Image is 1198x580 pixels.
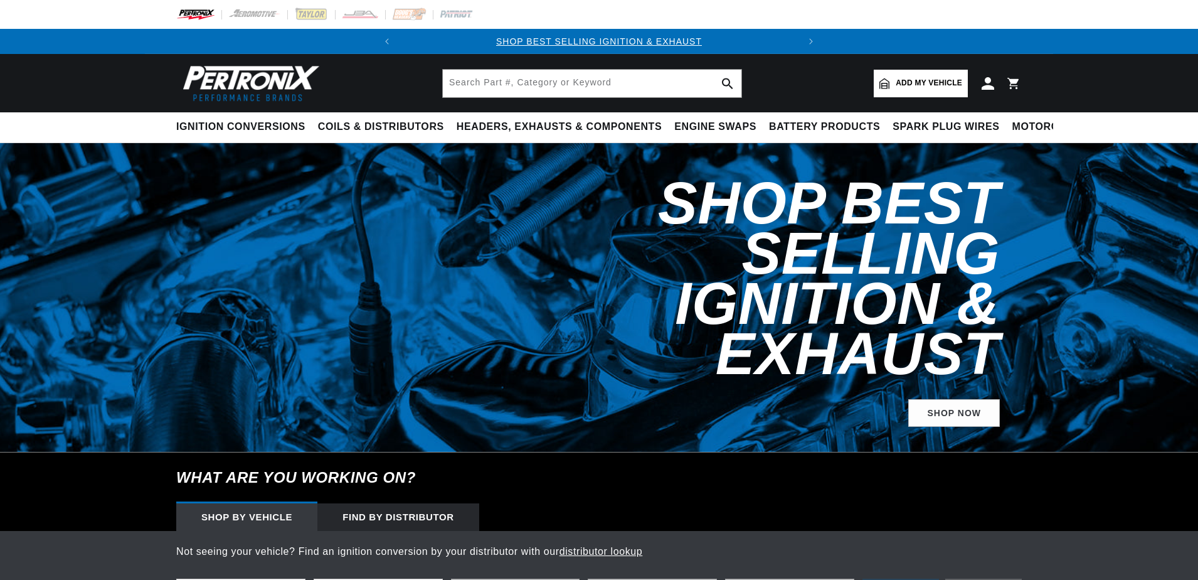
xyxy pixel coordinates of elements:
button: search button [714,70,741,97]
summary: Headers, Exhausts & Components [450,112,668,142]
input: Search Part #, Category or Keyword [443,70,741,97]
span: Coils & Distributors [318,121,444,134]
span: Motorcycle [1012,121,1087,134]
summary: Coils & Distributors [312,112,450,142]
span: Battery Products [769,121,880,134]
summary: Spark Plug Wires [886,112,1005,142]
span: Ignition Conversions [176,121,305,134]
summary: Ignition Conversions [176,112,312,142]
div: Shop by vehicle [176,503,317,531]
slideshow-component: Translation missing: en.sections.announcements.announcement_bar [145,29,1053,54]
summary: Motorcycle [1006,112,1093,142]
span: Add my vehicle [896,77,962,89]
a: Add my vehicle [874,70,968,97]
button: Translation missing: en.sections.announcements.next_announcement [798,29,824,54]
h6: What are you working on? [145,453,1053,503]
summary: Engine Swaps [668,112,763,142]
span: Headers, Exhausts & Components [457,121,662,134]
img: Pertronix [176,62,321,105]
a: distributor lookup [559,546,643,557]
span: Spark Plug Wires [893,121,999,134]
div: Find by Distributor [317,503,479,531]
a: SHOP NOW [908,399,1000,427]
summary: Battery Products [763,112,886,142]
div: 1 of 2 [400,35,798,48]
h2: Shop Best Selling Ignition & Exhaust [464,178,1000,379]
p: Not seeing your vehicle? Find an ignition conversion by your distributor with our [176,544,1022,560]
a: SHOP BEST SELLING IGNITION & EXHAUST [496,36,702,46]
div: Announcement [400,35,798,48]
span: Engine Swaps [674,121,756,134]
button: Translation missing: en.sections.announcements.previous_announcement [374,29,400,54]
